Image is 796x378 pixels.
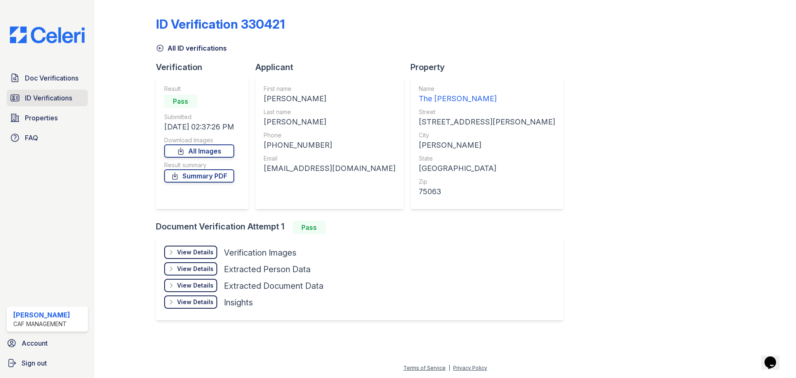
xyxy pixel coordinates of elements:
div: Street [419,108,555,116]
a: ID Verifications [7,90,88,106]
div: Result summary [164,161,234,169]
a: Terms of Service [403,365,446,371]
div: View Details [177,281,214,290]
div: Extracted Person Data [224,263,311,275]
div: View Details [177,248,214,256]
div: Applicant [255,61,410,73]
div: [GEOGRAPHIC_DATA] [419,163,555,174]
div: City [419,131,555,139]
div: [PERSON_NAME] [419,139,555,151]
a: Name The [PERSON_NAME] [419,85,555,105]
span: Account [22,338,48,348]
div: Download Images [164,136,234,144]
div: 75063 [419,186,555,198]
img: CE_Logo_Blue-a8612792a0a2168367f1c8372b55b34899dd931a85d93a1a3d3e32e68fde9ad4.png [3,27,91,43]
div: Phone [264,131,396,139]
div: Verification [156,61,255,73]
span: ID Verifications [25,93,72,103]
div: Result [164,85,234,93]
div: [PERSON_NAME] [264,116,396,128]
div: CAF Management [13,320,70,328]
span: Sign out [22,358,47,368]
a: Summary PDF [164,169,234,183]
a: Account [3,335,91,351]
a: Properties [7,110,88,126]
div: Pass [293,221,326,234]
div: View Details [177,265,214,273]
div: [STREET_ADDRESS][PERSON_NAME] [419,116,555,128]
div: | [449,365,450,371]
div: Name [419,85,555,93]
div: Verification Images [224,247,296,259]
div: ID Verification 330421 [156,17,285,32]
div: View Details [177,298,214,306]
div: Insights [224,297,253,308]
div: [PERSON_NAME] [264,93,396,105]
div: Pass [164,95,197,108]
div: Zip [419,178,555,186]
div: The [PERSON_NAME] [419,93,555,105]
a: All ID verifications [156,43,227,53]
div: [DATE] 02:37:26 PM [164,121,234,133]
span: FAQ [25,133,38,143]
div: Property [410,61,570,73]
div: Document Verification Attempt 1 [156,221,570,234]
a: Privacy Policy [453,365,487,371]
div: Extracted Document Data [224,280,323,292]
div: Last name [264,108,396,116]
a: All Images [164,144,234,158]
span: Doc Verifications [25,73,78,83]
a: Doc Verifications [7,70,88,86]
div: First name [264,85,396,93]
div: [PERSON_NAME] [13,310,70,320]
div: Submitted [164,113,234,121]
div: [PHONE_NUMBER] [264,139,396,151]
iframe: chat widget [761,345,788,370]
a: FAQ [7,129,88,146]
span: Properties [25,113,58,123]
div: Email [264,154,396,163]
div: [EMAIL_ADDRESS][DOMAIN_NAME] [264,163,396,174]
a: Sign out [3,355,91,371]
div: State [419,154,555,163]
